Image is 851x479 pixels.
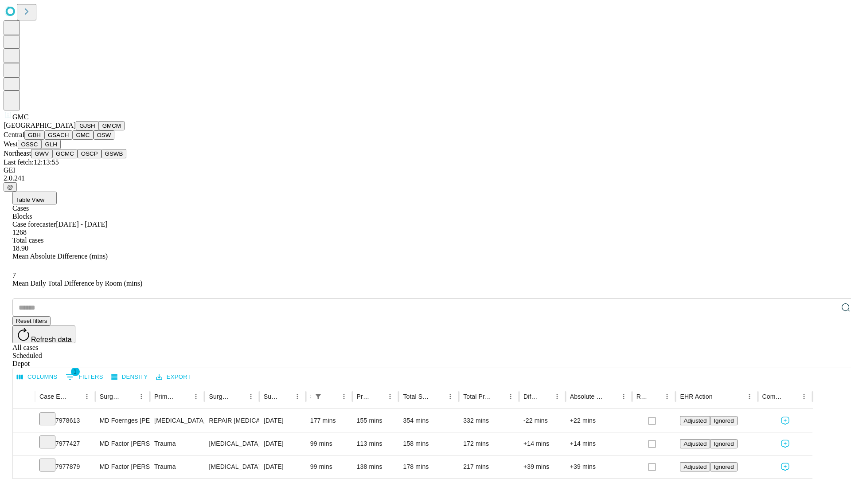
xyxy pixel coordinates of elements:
button: Show filters [312,390,324,403]
button: Sort [371,390,384,403]
div: 332 mins [463,409,515,432]
span: 7 [12,271,16,279]
span: Total cases [12,236,43,244]
button: Sort [279,390,291,403]
span: Adjusted [683,417,707,424]
span: Refresh data [31,336,72,343]
span: Mean Absolute Difference (mins) [12,252,108,260]
button: Sort [325,390,338,403]
button: Ignored [710,439,737,448]
div: +14 mins [523,432,561,455]
div: Case Epic Id [39,393,67,400]
button: Sort [648,390,661,403]
div: Surgery Name [209,393,231,400]
div: 178 mins [403,455,454,478]
button: Menu [661,390,673,403]
div: 7977879 [39,455,91,478]
div: MD Factor [PERSON_NAME] [100,432,145,455]
div: REPAIR [MEDICAL_DATA] AGE [DEMOGRAPHIC_DATA] OR MORE INCARCERATED [209,409,254,432]
div: 1 active filter [312,390,324,403]
div: 7977427 [39,432,91,455]
div: MD Factor [PERSON_NAME] [100,455,145,478]
div: 354 mins [403,409,454,432]
span: [GEOGRAPHIC_DATA] [4,122,76,129]
div: Comments [762,393,785,400]
div: 172 mins [463,432,515,455]
button: GLH [41,140,60,149]
div: +39 mins [570,455,628,478]
button: Reset filters [12,316,51,326]
button: Table View [12,192,57,204]
button: Sort [492,390,504,403]
button: GWV [31,149,52,158]
div: +14 mins [570,432,628,455]
div: Total Scheduled Duration [403,393,431,400]
div: 113 mins [357,432,394,455]
div: 99 mins [310,432,348,455]
button: Refresh data [12,326,75,343]
span: Northeast [4,149,31,157]
button: Sort [232,390,245,403]
div: +39 mins [523,455,561,478]
span: West [4,140,18,148]
span: 18.90 [12,244,28,252]
div: 217 mins [463,455,515,478]
div: 138 mins [357,455,394,478]
button: Menu [190,390,202,403]
div: Resolved in EHR [636,393,648,400]
span: Central [4,131,24,138]
span: Adjusted [683,463,707,470]
button: Sort [432,390,444,403]
button: GJSH [76,121,99,130]
button: GCMC [52,149,78,158]
button: Select columns [15,370,60,384]
div: Total Predicted Duration [463,393,491,400]
span: Table View [16,196,44,203]
button: Ignored [710,462,737,471]
button: GMCM [99,121,125,130]
div: 158 mins [403,432,454,455]
div: EHR Action [680,393,712,400]
button: OSSC [18,140,42,149]
span: GMC [12,113,28,121]
span: Ignored [714,440,734,447]
div: Primary Service [154,393,176,400]
div: Predicted In Room Duration [357,393,371,400]
button: Expand [17,436,31,452]
div: GEI [4,166,847,174]
button: Density [109,370,150,384]
span: Mean Daily Total Difference by Room (mins) [12,279,142,287]
span: Ignored [714,417,734,424]
div: [MEDICAL_DATA] [209,455,254,478]
div: Scheduled In Room Duration [310,393,311,400]
button: Menu [135,390,148,403]
span: Last fetch: 12:13:55 [4,158,59,166]
button: Menu [291,390,304,403]
div: Trauma [154,455,200,478]
div: [MEDICAL_DATA] [154,409,200,432]
button: GSACH [44,130,72,140]
button: Adjusted [680,416,710,425]
div: MD Foernges [PERSON_NAME] [100,409,145,432]
div: Absolute Difference [570,393,604,400]
button: Expand [17,413,31,429]
button: Sort [177,390,190,403]
button: Menu [444,390,457,403]
div: 177 mins [310,409,348,432]
div: [DATE] [264,455,301,478]
button: Adjusted [680,462,710,471]
div: +22 mins [570,409,628,432]
div: [MEDICAL_DATA] [209,432,254,455]
button: Menu [384,390,396,403]
span: Case forecaster [12,220,56,228]
span: @ [7,184,13,190]
div: [DATE] [264,432,301,455]
span: Adjusted [683,440,707,447]
button: Menu [504,390,517,403]
span: Ignored [714,463,734,470]
button: Sort [539,390,551,403]
div: Surgeon Name [100,393,122,400]
div: -22 mins [523,409,561,432]
div: Trauma [154,432,200,455]
button: Menu [81,390,93,403]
